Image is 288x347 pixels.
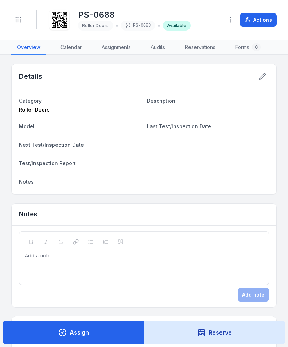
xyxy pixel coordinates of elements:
span: Category [19,98,42,104]
a: Assignments [96,40,137,55]
span: Last Test/Inspection Date [147,123,211,129]
span: Notes [19,179,34,185]
span: Model [19,123,34,129]
button: Reserve [144,321,286,344]
a: Reservations [179,40,221,55]
h3: Notes [19,209,37,219]
a: Overview [11,40,46,55]
span: Roller Doors [82,23,109,28]
a: Calendar [55,40,87,55]
span: Roller Doors [19,107,50,113]
button: Actions [240,13,277,27]
span: Description [147,98,175,104]
div: 0 [252,43,261,51]
button: Toggle navigation [11,13,25,27]
button: Assign [3,321,144,344]
a: Audits [145,40,171,55]
span: Next Test/Inspection Date [19,142,84,148]
a: Forms0 [230,40,266,55]
span: Test/Inspection Report [19,160,76,166]
h1: PS-0688 [78,9,191,21]
div: Available [163,21,191,31]
h2: Details [19,71,42,81]
div: PS-0688 [121,21,155,31]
